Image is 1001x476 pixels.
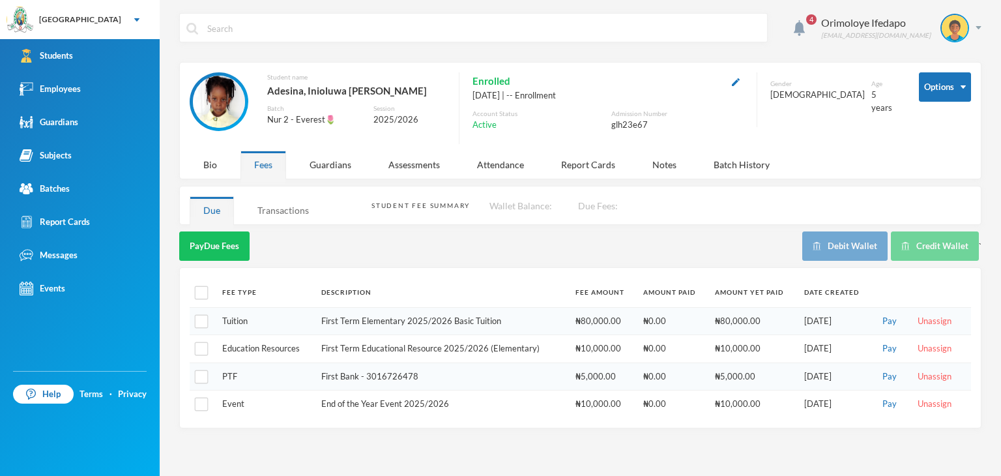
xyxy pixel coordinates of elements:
td: PTF [216,363,315,391]
td: [DATE] [798,391,872,418]
div: ` [802,231,981,261]
td: ₦0.00 [637,307,708,335]
button: Edit [728,74,744,89]
td: First Bank - 3016726478 [315,363,569,391]
div: 5 years [871,89,899,114]
td: ₦0.00 [637,391,708,418]
div: Fees [240,151,286,179]
div: Batch [267,104,363,113]
div: Assessments [375,151,454,179]
th: Fee Type [216,278,315,307]
button: Pay [878,370,901,384]
div: Student Fee Summary [371,201,470,211]
div: Batches [20,182,70,196]
div: Transactions [244,196,323,224]
div: Nur 2 - Everest🌷 [267,113,363,126]
div: Orimoloye Ifedapo [821,15,931,31]
button: Pay [878,342,901,356]
div: Guardians [296,151,365,179]
th: Date Created [798,278,872,307]
td: First Term Educational Resource 2025/2026 (Elementary) [315,335,569,363]
button: Unassign [914,314,955,329]
div: Report Cards [547,151,629,179]
span: Due Fees: [578,200,618,211]
td: [DATE] [798,363,872,391]
button: Pay [878,314,901,329]
button: Pay [878,397,901,411]
img: search [186,23,198,35]
div: Gender [770,79,865,89]
td: ₦0.00 [637,363,708,391]
div: Due [190,196,234,224]
button: Credit Wallet [891,231,979,261]
img: logo [7,7,33,33]
th: Amount Paid [637,278,708,307]
button: PayDue Fees [179,231,250,261]
div: Guardians [20,115,78,129]
td: End of the Year Event 2025/2026 [315,391,569,418]
td: Tuition [216,307,315,335]
div: Account Status [472,109,605,119]
a: Privacy [118,388,147,401]
div: Student name [267,72,446,82]
div: [DATE] | -- Enrollment [472,89,744,102]
div: Age [871,79,899,89]
div: Messages [20,248,78,262]
button: Unassign [914,397,955,411]
th: Fee Amount [569,278,637,307]
td: ₦10,000.00 [569,391,637,418]
div: Adesina, Inioluwa [PERSON_NAME] [267,82,446,99]
div: [DEMOGRAPHIC_DATA] [770,89,865,102]
div: Bio [190,151,231,179]
div: [GEOGRAPHIC_DATA] [39,14,121,25]
span: Enrolled [472,72,510,89]
img: STUDENT [193,76,245,128]
td: ₦80,000.00 [708,307,798,335]
div: 2025/2026 [373,113,446,126]
div: · [109,388,112,401]
div: Session [373,104,446,113]
div: Events [20,282,65,295]
th: Amount Yet Paid [708,278,798,307]
div: Admission Number [611,109,744,119]
div: Subjects [20,149,72,162]
button: Options [919,72,971,102]
input: Search [206,14,761,43]
td: Education Resources [216,335,315,363]
td: [DATE] [798,307,872,335]
td: Event [216,391,315,418]
td: First Term Elementary 2025/2026 Basic Tuition [315,307,569,335]
td: ₦10,000.00 [708,335,798,363]
td: ₦80,000.00 [569,307,637,335]
div: Notes [639,151,690,179]
div: Students [20,49,73,63]
a: Terms [80,388,103,401]
button: Debit Wallet [802,231,888,261]
button: Unassign [914,342,955,356]
div: Report Cards [20,215,90,229]
td: ₦5,000.00 [708,363,798,391]
a: Help [13,385,74,404]
div: Attendance [463,151,538,179]
button: Unassign [914,370,955,384]
td: [DATE] [798,335,872,363]
span: Wallet Balance: [489,200,552,211]
td: ₦0.00 [637,335,708,363]
td: ₦10,000.00 [569,335,637,363]
div: [EMAIL_ADDRESS][DOMAIN_NAME] [821,31,931,40]
div: glh23e67 [611,119,744,132]
img: STUDENT [942,15,968,41]
div: Batch History [700,151,783,179]
span: 4 [806,14,817,25]
span: Active [472,119,497,132]
td: ₦10,000.00 [708,391,798,418]
th: Description [315,278,569,307]
div: Employees [20,82,81,96]
td: ₦5,000.00 [569,363,637,391]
